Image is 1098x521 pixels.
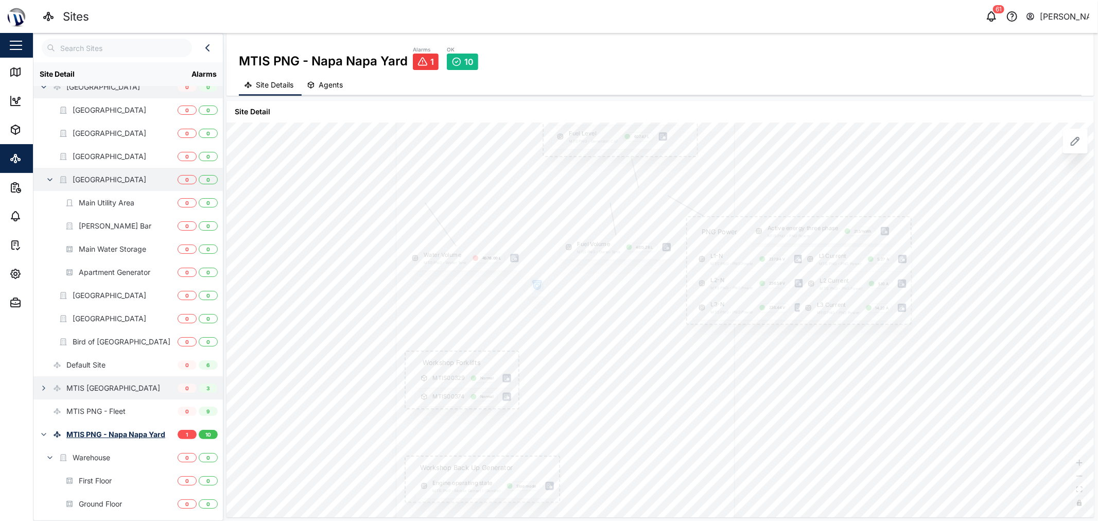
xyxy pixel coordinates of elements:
[447,46,478,54] div: OK
[27,239,55,251] div: Tasks
[73,105,146,116] div: [GEOGRAPHIC_DATA]
[185,83,189,91] span: 0
[191,68,217,80] div: Alarms
[702,227,788,247] textarea: PNG Power
[1025,9,1090,24] button: [PERSON_NAME]
[185,106,189,114] span: 0
[480,375,494,381] div: Normal
[63,8,89,26] div: Sites
[73,313,146,324] div: [GEOGRAPHIC_DATA]
[27,66,50,78] div: Map
[413,46,439,54] div: Alarms
[79,244,146,255] div: Main Water Storage
[226,101,1094,123] div: Site Detail
[79,498,122,510] div: Ground Floor
[206,199,210,207] span: 0
[66,406,126,417] div: MTIS PNG - Fleet
[185,129,189,137] span: 0
[27,268,63,280] div: Settings
[480,394,494,400] div: Normal
[185,315,189,323] span: 0
[185,222,189,230] span: 0
[27,153,51,164] div: Sites
[1073,470,1086,483] button: zoom out
[185,407,189,415] span: 0
[42,39,192,57] input: Search Sites
[27,95,73,107] div: Dashboard
[206,106,210,114] span: 0
[206,361,210,369] span: 6
[433,392,465,401] div: MTIS00374
[993,5,1004,13] div: 61
[66,81,140,93] div: [GEOGRAPHIC_DATA]
[1073,456,1086,470] button: zoom in
[206,407,210,415] span: 9
[1073,496,1086,510] button: toggle interactivity
[185,477,189,485] span: 0
[464,57,474,66] span: 10
[1073,456,1086,510] div: React Flow controls
[27,211,59,222] div: Alarms
[256,81,293,89] span: Site Details
[186,430,188,439] span: 1
[73,452,110,463] div: Warehouse
[185,199,189,207] span: 0
[239,45,408,71] div: MTIS PNG - Napa Napa Yard
[420,462,517,476] textarea: Workshop Back Up Generator
[1073,483,1086,496] button: fit view
[423,357,509,378] textarea: Workshop Forklifts
[206,222,210,230] span: 0
[79,267,150,278] div: Apartment Generator
[319,81,343,89] span: Agents
[206,129,210,137] span: 0
[206,83,210,91] span: 0
[73,128,146,139] div: [GEOGRAPHIC_DATA]
[40,68,179,80] div: Site Detail
[185,176,189,184] span: 0
[185,454,189,462] span: 0
[205,430,212,439] span: 10
[185,152,189,161] span: 0
[27,124,59,135] div: Assets
[185,361,189,369] span: 0
[1040,10,1090,23] div: [PERSON_NAME]
[66,429,165,440] div: MTIS PNG - Napa Napa Yard
[79,197,134,209] div: Main Utility Area
[27,297,57,308] div: Admin
[206,477,210,485] span: 0
[185,291,189,300] span: 0
[185,338,189,346] span: 0
[413,54,439,70] a: 1
[66,383,160,394] div: MTIS [GEOGRAPHIC_DATA]
[66,359,106,371] div: Default Site
[27,182,62,193] div: Reports
[206,268,210,276] span: 0
[185,384,189,392] span: 0
[73,151,146,162] div: [GEOGRAPHIC_DATA]
[206,338,210,346] span: 0
[73,290,146,301] div: [GEOGRAPHIC_DATA]
[433,374,465,383] div: MTIS00329
[5,5,28,28] img: Main Logo
[206,315,210,323] span: 0
[206,152,210,161] span: 0
[185,268,189,276] span: 0
[185,245,189,253] span: 0
[206,176,210,184] span: 0
[73,174,146,185] div: [GEOGRAPHIC_DATA]
[206,384,210,392] span: 3
[79,475,112,487] div: First Floor
[185,500,189,508] span: 0
[430,57,434,66] span: 1
[206,500,210,508] span: 0
[73,336,170,348] div: Bird of [GEOGRAPHIC_DATA]
[206,454,210,462] span: 0
[206,245,210,253] span: 0
[206,291,210,300] span: 0
[79,220,151,232] div: [PERSON_NAME] Bar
